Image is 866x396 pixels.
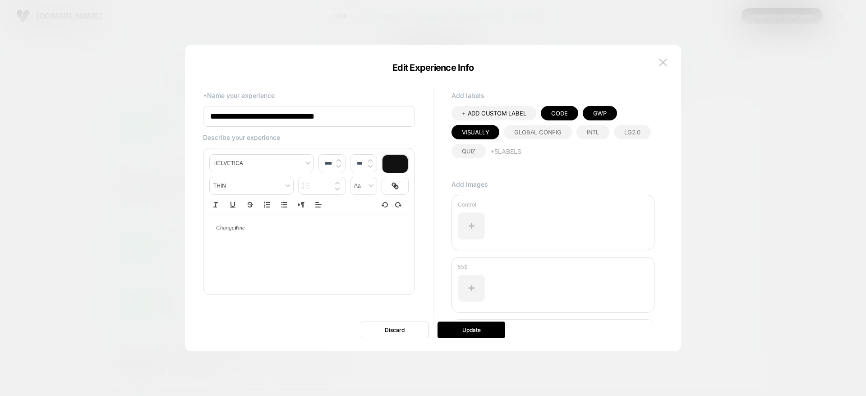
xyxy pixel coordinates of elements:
span: Align [312,199,325,210]
button: Right to Left [295,199,308,210]
button: Underline [226,199,239,210]
p: Describe your experience [203,134,415,141]
button: Bullet list [278,199,290,210]
button: Ordered list [261,199,273,210]
img: close [659,59,667,66]
span: transform [350,177,377,194]
p: 55$ [458,263,648,270]
span: fontWeight [210,177,293,194]
img: down [335,187,340,191]
button: Italic [209,199,222,210]
button: Strike [244,199,256,210]
span: visually [462,129,489,136]
img: up [368,159,373,162]
button: Discard [361,322,428,338]
p: Add labels [451,92,654,99]
img: up [336,159,341,162]
img: down [336,165,341,168]
p: *Name your experience [203,92,415,99]
span: intl [587,129,599,136]
img: down [368,165,373,168]
img: up [335,181,340,185]
img: line height [301,182,310,189]
span: Quiz [462,147,475,155]
span: LG2.0 [624,129,640,136]
span: font [210,155,313,172]
span: Edit Experience Info [392,62,474,73]
p: Control [458,201,648,208]
span: code [551,110,567,117]
span: Global config [514,129,561,136]
button: Update [438,322,505,338]
p: Add images [451,180,654,188]
button: +5Labels [490,144,521,159]
span: gwp [593,110,607,117]
span: + ADD CUSTOM LABEL [462,110,526,117]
